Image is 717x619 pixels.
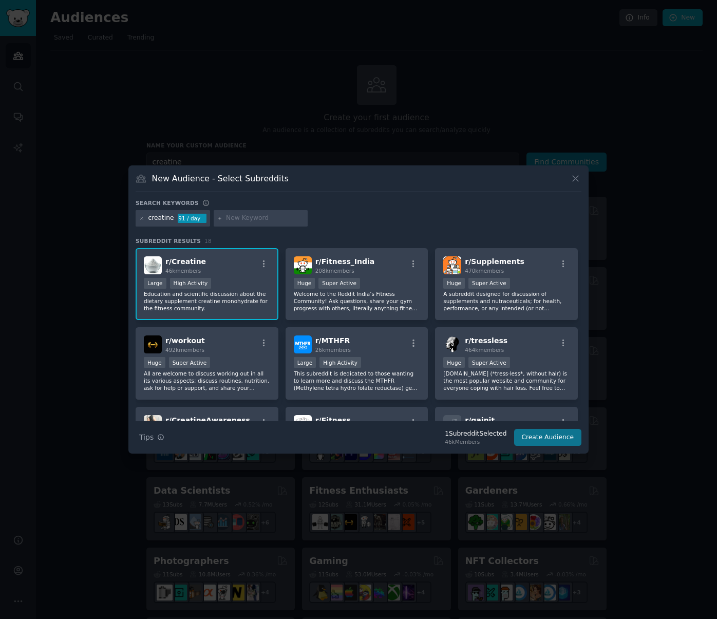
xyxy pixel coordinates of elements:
[165,268,201,274] span: 46k members
[294,357,316,368] div: Large
[315,416,351,424] span: r/ Fitness
[165,257,206,266] span: r/ Creatine
[445,438,506,445] div: 46k Members
[136,199,199,207] h3: Search keywords
[144,415,162,433] img: CreatineAwareness
[144,278,166,289] div: Large
[294,256,312,274] img: Fitness_India
[294,278,315,289] div: Huge
[315,336,350,345] span: r/ MTHFR
[294,335,312,353] img: MTHFR
[465,257,524,266] span: r/ Supplements
[443,290,570,312] p: A subreddit designed for discussion of supplements and nutraceuticals; for health, performance, o...
[169,357,211,368] div: Super Active
[144,357,165,368] div: Huge
[465,416,495,424] span: r/ gainit
[294,290,420,312] p: Welcome to the Reddit India’s Fitness Community! Ask questions, share your gym progress with othe...
[226,214,304,223] input: New Keyword
[443,357,465,368] div: Huge
[468,357,510,368] div: Super Active
[165,416,250,424] span: r/ CreatineAwareness
[468,278,510,289] div: Super Active
[144,290,270,312] p: Education and scientific discussion about the dietary supplement creatine monohydrate for the fit...
[136,428,168,446] button: Tips
[165,347,204,353] span: 492k members
[315,268,354,274] span: 208k members
[204,238,212,244] span: 18
[445,429,506,439] div: 1 Subreddit Selected
[465,347,504,353] span: 464k members
[165,336,205,345] span: r/ workout
[315,347,351,353] span: 26k members
[136,237,201,245] span: Subreddit Results
[443,256,461,274] img: Supplements
[319,357,361,368] div: High Activity
[170,278,212,289] div: High Activity
[144,370,270,391] p: All are welcome to discuss working out in all its various aspects; discuss routines, nutrition, a...
[318,278,360,289] div: Super Active
[139,432,154,443] span: Tips
[152,173,289,184] h3: New Audience - Select Subreddits
[443,370,570,391] p: [DOMAIN_NAME] (*tress·less*, without hair) is the most popular website and community for everyone...
[294,370,420,391] p: This subreddit is dedicated to those wanting to learn more and discuss the MTHFR (Methylene tetra...
[465,268,504,274] span: 470k members
[443,335,461,353] img: tressless
[443,278,465,289] div: Huge
[144,335,162,353] img: workout
[465,336,507,345] span: r/ tressless
[315,257,375,266] span: r/ Fitness_India
[144,256,162,274] img: Creatine
[178,214,206,223] div: 91 / day
[294,415,312,433] img: Fitness
[514,429,582,446] button: Create Audience
[148,214,174,223] div: creatine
